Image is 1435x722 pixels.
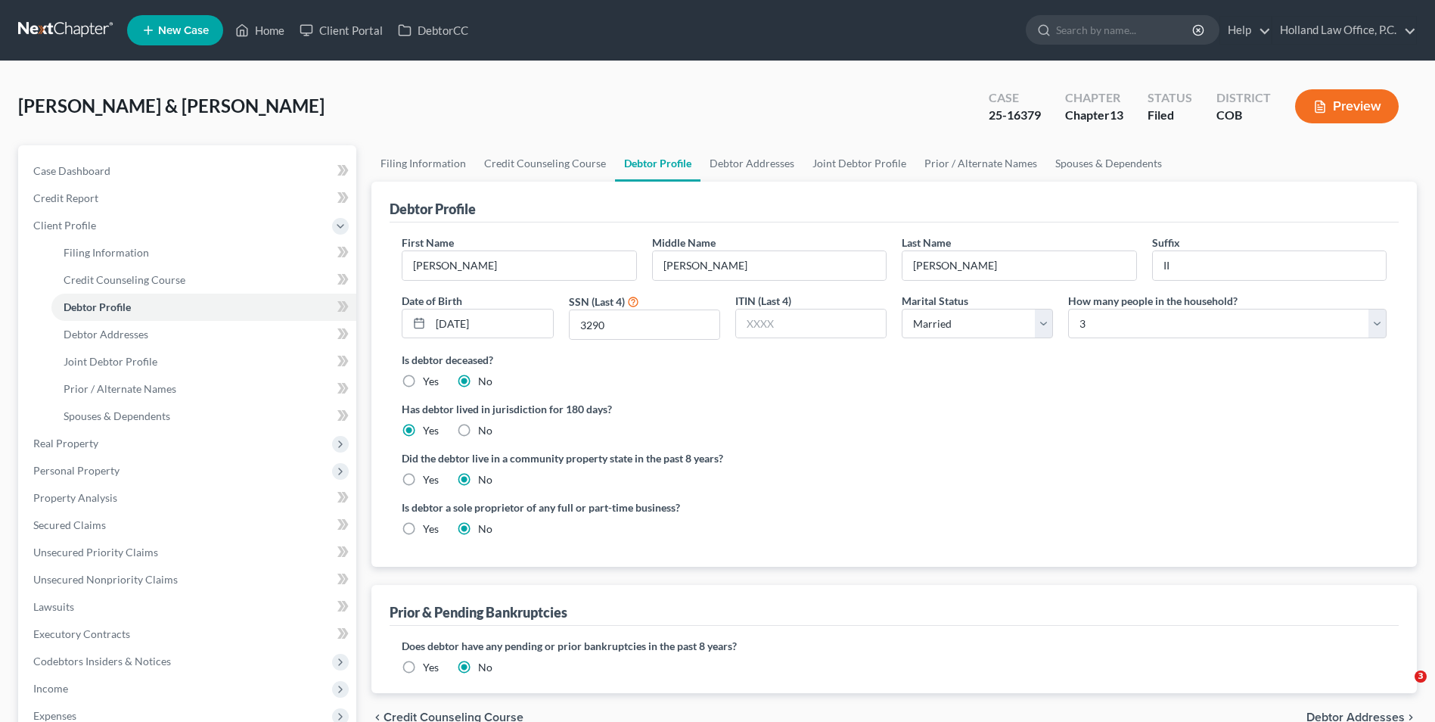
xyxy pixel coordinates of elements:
label: No [478,521,492,537]
input: Search by name... [1056,16,1194,44]
div: Status [1148,89,1192,107]
a: Unsecured Priority Claims [21,539,356,566]
div: 25-16379 [989,107,1041,124]
label: ITIN (Last 4) [735,293,791,309]
div: COB [1216,107,1271,124]
input: MM/DD/YYYY [430,310,552,338]
a: Spouses & Dependents [1046,145,1171,182]
iframe: Intercom live chat [1384,671,1420,707]
span: Expenses [33,709,76,722]
label: Does debtor have any pending or prior bankruptcies in the past 8 years? [402,638,1387,654]
div: Case [989,89,1041,107]
span: Joint Debtor Profile [64,355,157,368]
a: DebtorCC [390,17,476,44]
span: Credit Report [33,191,98,204]
a: Spouses & Dependents [51,403,356,430]
label: Is debtor deceased? [402,352,1387,368]
label: No [478,472,492,487]
a: Help [1220,17,1271,44]
div: Filed [1148,107,1192,124]
span: Real Property [33,437,98,450]
a: Credit Report [21,185,356,212]
a: Debtor Addresses [51,321,356,348]
a: Debtor Profile [615,145,700,182]
span: Filing Information [64,246,149,259]
span: Unsecured Priority Claims [33,546,158,559]
span: Personal Property [33,464,120,477]
label: No [478,660,492,675]
span: Property Analysis [33,491,117,504]
span: Debtor Addresses [64,328,148,341]
label: Yes [423,521,439,537]
span: Unsecured Nonpriority Claims [33,573,178,586]
a: Unsecured Nonpriority Claims [21,566,356,593]
a: Credit Counseling Course [51,266,356,294]
input: -- [902,251,1135,280]
span: Codebtors Insiders & Notices [33,655,171,668]
input: M.I [653,251,886,280]
div: District [1216,89,1271,107]
a: Case Dashboard [21,157,356,185]
a: Debtor Addresses [700,145,803,182]
input: -- [402,251,635,280]
a: Credit Counseling Course [475,145,615,182]
span: Secured Claims [33,518,106,531]
span: Case Dashboard [33,164,110,177]
a: Lawsuits [21,593,356,621]
input: -- [1153,251,1386,280]
a: Secured Claims [21,512,356,539]
span: Lawsuits [33,600,74,613]
label: No [478,423,492,438]
input: XXXX [570,310,719,339]
label: Is debtor a sole proprietor of any full or part-time business? [402,499,887,515]
a: Prior / Alternate Names [915,145,1046,182]
input: XXXX [736,310,886,338]
label: Yes [423,423,439,438]
a: Client Portal [292,17,390,44]
span: Credit Counseling Course [64,273,185,286]
label: Suffix [1152,235,1180,251]
span: 3 [1415,671,1427,683]
label: Yes [423,660,439,675]
a: Prior / Alternate Names [51,375,356,403]
span: Debtor Profile [64,300,131,313]
label: Did the debtor live in a community property state in the past 8 years? [402,450,1387,466]
span: Executory Contracts [33,627,130,640]
label: Has debtor lived in jurisdiction for 180 days? [402,401,1387,417]
button: Preview [1295,89,1399,123]
label: Yes [423,374,439,389]
span: Prior / Alternate Names [64,382,176,395]
div: Chapter [1065,89,1123,107]
label: Yes [423,472,439,487]
label: Marital Status [902,293,968,309]
label: How many people in the household? [1068,293,1238,309]
div: Prior & Pending Bankruptcies [390,603,567,621]
label: Date of Birth [402,293,462,309]
span: Client Profile [33,219,96,232]
label: No [478,374,492,389]
a: Filing Information [51,239,356,266]
label: Middle Name [652,235,716,251]
label: Last Name [902,235,951,251]
div: Chapter [1065,107,1123,124]
label: SSN (Last 4) [569,294,625,310]
span: New Case [158,25,209,36]
span: 13 [1110,107,1123,122]
label: First Name [402,235,454,251]
a: Debtor Profile [51,294,356,321]
a: Filing Information [371,145,475,182]
a: Property Analysis [21,484,356,512]
span: Spouses & Dependents [64,409,170,422]
span: Income [33,682,68,695]
a: Joint Debtor Profile [51,348,356,375]
a: Holland Law Office, P.C. [1272,17,1416,44]
a: Executory Contracts [21,621,356,648]
span: [PERSON_NAME] & [PERSON_NAME] [18,95,325,117]
div: Debtor Profile [390,200,476,218]
a: Joint Debtor Profile [803,145,915,182]
a: Home [228,17,292,44]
